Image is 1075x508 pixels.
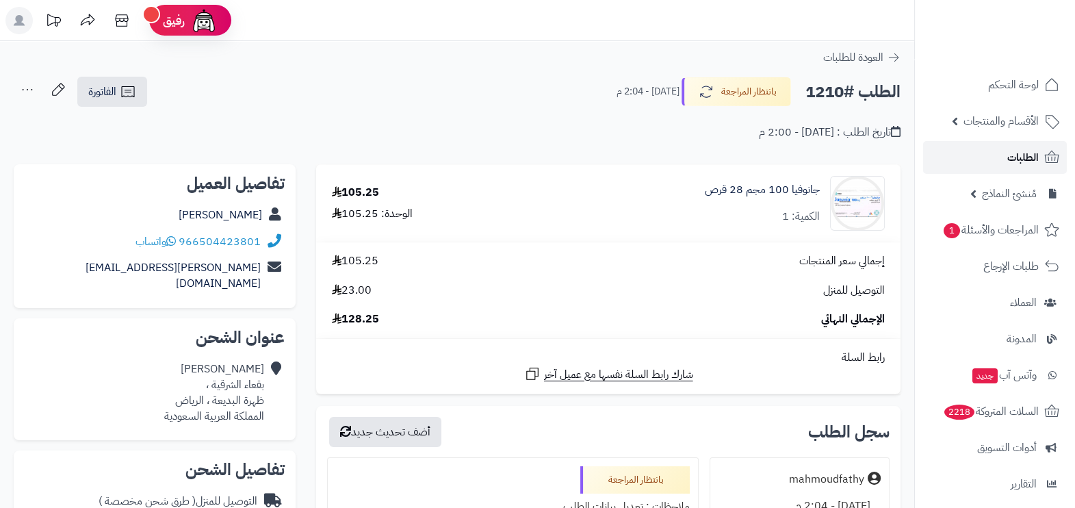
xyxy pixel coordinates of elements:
h2: الطلب #1210 [805,78,901,106]
span: العودة للطلبات [823,49,883,66]
span: رفيق [163,12,185,29]
h3: سجل الطلب [808,424,890,440]
span: لوحة التحكم [988,75,1039,94]
span: التوصيل للمنزل [823,283,885,299]
span: الأقسام والمنتجات [963,112,1039,131]
div: mahmoudfathy [789,472,864,487]
a: أدوات التسويق [923,431,1067,464]
span: التقارير [1011,474,1037,494]
div: تاريخ الطلب : [DATE] - 2:00 م [759,125,901,140]
img: ai-face.png [190,7,218,34]
span: مُنشئ النماذج [982,184,1037,203]
span: 105.25 [332,253,378,269]
h2: تفاصيل العميل [25,175,285,192]
a: شارك رابط السلة نفسها مع عميل آخر [524,366,693,383]
span: المدونة [1007,329,1037,348]
span: شارك رابط السلة نفسها مع عميل آخر [544,367,693,383]
a: السلات المتروكة2218 [923,395,1067,428]
span: العملاء [1010,293,1037,312]
span: طلبات الإرجاع [983,257,1039,276]
div: [PERSON_NAME] بقعاء الشرقية ، ظهرة البديعة ، الرياض المملكة العربية السعودية [164,361,264,424]
span: 128.25 [332,312,379,327]
h2: تفاصيل الشحن [25,461,285,478]
a: طلبات الإرجاع [923,250,1067,283]
a: تحديثات المنصة [36,7,70,38]
span: أدوات التسويق [977,438,1037,457]
a: التقارير [923,468,1067,500]
span: الإجمالي النهائي [821,312,885,327]
a: [PERSON_NAME] [179,207,262,223]
div: الوحدة: 105.25 [332,206,413,222]
span: 2218 [943,404,975,420]
div: الكمية: 1 [782,209,820,225]
a: الفاتورة [77,77,147,107]
a: وآتس آبجديد [923,359,1067,392]
a: الطلبات [923,141,1067,174]
span: جديد [972,368,998,383]
a: واتساب [135,233,176,250]
a: [PERSON_NAME][EMAIL_ADDRESS][DOMAIN_NAME] [86,259,261,292]
div: 105.25 [332,185,379,201]
span: 1 [943,223,961,239]
span: إجمالي سعر المنتجات [799,253,885,269]
button: بانتظار المراجعة [682,77,791,106]
button: أضف تحديث جديد [329,417,441,447]
img: logo-2.png [982,10,1062,39]
div: بانتظار المراجعة [580,466,690,494]
span: المراجعات والأسئلة [942,220,1039,240]
a: 966504423801 [179,233,261,250]
a: العملاء [923,286,1067,319]
img: 53291a0391f934483345ee1e53396d0ac9d8-90x90.jpg [831,176,884,231]
span: 23.00 [332,283,372,299]
a: جانوفيا 100 مجم 28 قرص [705,182,820,198]
a: العودة للطلبات [823,49,901,66]
div: رابط السلة [322,350,895,366]
h2: عنوان الشحن [25,329,285,346]
span: السلات المتروكة [943,402,1039,421]
a: المدونة [923,322,1067,355]
span: وآتس آب [971,366,1037,385]
a: لوحة التحكم [923,68,1067,101]
span: الطلبات [1007,148,1039,167]
span: الفاتورة [88,84,116,100]
small: [DATE] - 2:04 م [617,85,679,99]
a: المراجعات والأسئلة1 [923,214,1067,246]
